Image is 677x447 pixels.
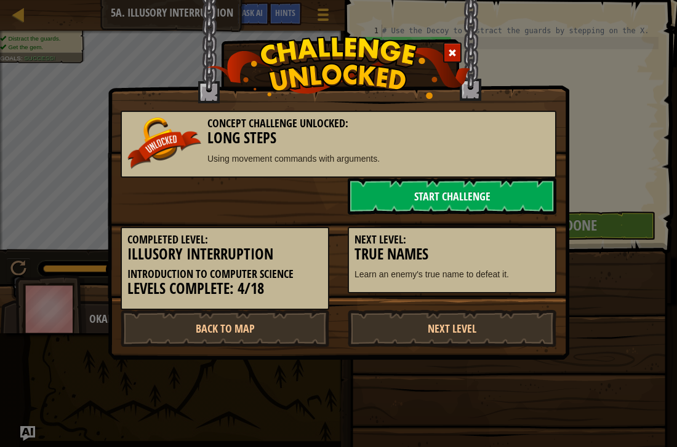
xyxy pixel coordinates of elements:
[127,268,322,280] h5: Introduction to Computer Science
[355,246,550,263] h3: True Names
[127,130,550,146] h3: Long Steps
[127,246,322,263] h3: Illusory Interruption
[348,310,556,347] a: Next Level
[355,268,550,280] p: Learn an enemy's true name to defeat it.
[207,36,471,99] img: challenge_unlocked.png
[207,116,348,131] span: Concept Challenge Unlocked:
[127,280,322,297] h3: Levels Complete: 4/18
[127,152,550,165] p: Using movement commands with arguments.
[127,234,322,246] h5: Completed Level:
[355,234,550,246] h5: Next Level:
[127,117,201,169] img: unlocked_banner.png
[348,178,556,215] a: Start Challenge
[121,310,329,347] a: Back to Map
